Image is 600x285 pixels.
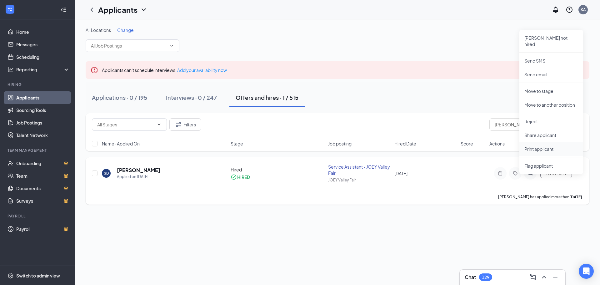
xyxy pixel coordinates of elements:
button: ComposeMessage [528,272,538,282]
div: Team Management [7,148,68,153]
svg: Error [91,66,98,74]
h5: [PERSON_NAME] [117,167,160,174]
h1: Applicants [98,4,137,15]
input: Search in offers and hires [489,118,583,131]
div: JOEY Valley Fair [328,177,391,183]
span: Applicants can't schedule interviews. [102,67,227,73]
a: Scheduling [16,51,70,63]
svg: ChevronDown [157,122,162,127]
input: All Stages [97,121,154,128]
div: Hired [231,166,324,173]
svg: ChevronUp [540,273,548,281]
div: SB [104,170,109,176]
a: Applicants [16,91,70,104]
a: SurveysCrown [16,195,70,207]
svg: WorkstreamLogo [7,6,13,13]
div: KA [581,7,586,12]
svg: Analysis [7,66,14,73]
svg: Settings [7,272,14,279]
svg: Tag [512,171,519,176]
div: Applied on [DATE] [117,174,160,180]
div: 129 [482,275,489,280]
span: Name · Applied On [102,140,140,147]
svg: ChevronLeft [88,6,96,13]
span: Score [461,140,473,147]
a: PayrollCrown [16,223,70,235]
div: Hiring [7,82,68,87]
span: [DATE] [394,170,407,176]
a: Talent Network [16,129,70,141]
div: Open Intercom Messenger [579,264,594,279]
span: Job posting [328,140,352,147]
p: [PERSON_NAME] has applied more than . [498,194,583,200]
a: Home [16,26,70,38]
div: Offers and hires · 1 / 515 [236,94,298,101]
div: Interviews · 0 / 247 [166,94,217,101]
svg: ChevronDown [169,43,174,48]
span: Flag applicant [524,162,578,169]
div: HIRED [237,174,250,180]
div: Reporting [16,66,70,73]
a: DocumentsCrown [16,182,70,195]
div: Payroll [7,213,68,219]
button: Minimize [550,272,560,282]
svg: Filter [175,121,182,128]
a: TeamCrown [16,170,70,182]
svg: QuestionInfo [566,6,573,13]
svg: ComposeMessage [529,273,537,281]
button: ChevronUp [539,272,549,282]
span: Actions [489,140,505,147]
a: OnboardingCrown [16,157,70,170]
div: Switch to admin view [16,272,60,279]
svg: Minimize [552,273,559,281]
span: Change [117,27,134,33]
h3: Chat [465,274,476,281]
button: Filter Filters [169,118,201,131]
div: Applications · 0 / 195 [92,94,147,101]
span: All Locations [86,27,111,33]
a: Add your availability now [177,67,227,73]
span: Stage [231,140,243,147]
b: [DATE] [569,195,582,199]
svg: Notifications [552,6,559,13]
a: Messages [16,38,70,51]
svg: CheckmarkCircle [231,174,237,180]
span: Hired Date [394,140,416,147]
a: Sourcing Tools [16,104,70,116]
svg: ChevronDown [140,6,147,13]
div: Service Assistant - JOEY Valley Fair [328,164,391,176]
svg: Note [497,171,504,176]
a: Job Postings [16,116,70,129]
svg: Collapse [60,7,67,13]
input: All Job Postings [91,42,167,49]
